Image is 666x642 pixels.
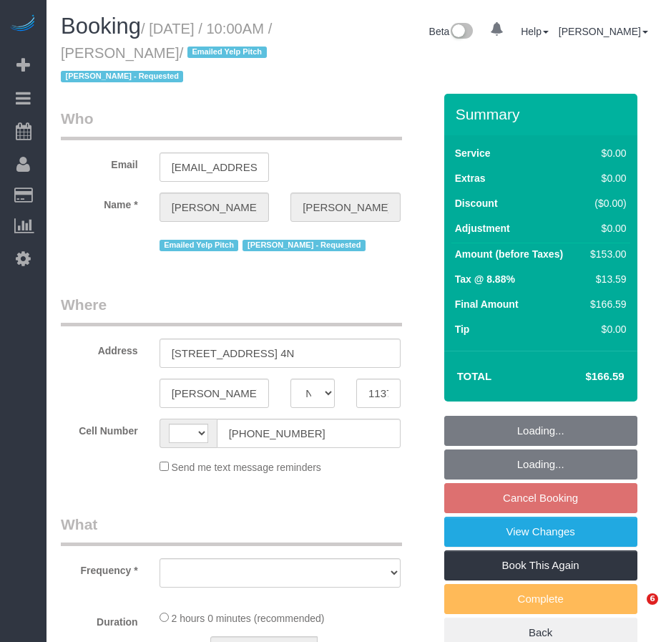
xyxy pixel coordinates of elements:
div: $0.00 [584,221,626,235]
span: Booking [61,14,141,39]
img: New interface [449,23,473,42]
label: Name * [50,193,149,212]
span: [PERSON_NAME] - Requested [61,71,183,82]
a: Book This Again [444,550,637,580]
label: Amount (before Taxes) [455,247,563,261]
legend: Where [61,294,402,326]
a: [PERSON_NAME] [559,26,648,37]
legend: Who [61,108,402,140]
a: Help [521,26,549,37]
div: $153.00 [584,247,626,261]
input: City [160,379,270,408]
label: Extras [455,171,486,185]
input: Zip Code [356,379,401,408]
label: Discount [455,196,498,210]
div: $0.00 [584,322,626,336]
strong: Total [457,370,492,382]
img: Automaid Logo [9,14,37,34]
div: $0.00 [584,146,626,160]
span: Send me text message reminders [172,462,321,473]
label: Tax @ 8.88% [455,272,515,286]
h3: Summary [456,106,630,122]
label: Frequency * [50,558,149,578]
label: Address [50,339,149,358]
label: Email [50,152,149,172]
label: Service [455,146,491,160]
label: Tip [455,322,470,336]
input: First Name [160,193,270,222]
span: 6 [647,593,658,605]
iframe: Intercom live chat [617,593,652,628]
a: Beta [429,26,474,37]
span: Emailed Yelp Pitch [160,240,239,251]
legend: What [61,514,402,546]
div: ($0.00) [584,196,626,210]
label: Duration [50,610,149,629]
label: Cell Number [50,419,149,438]
small: / [DATE] / 10:00AM / [PERSON_NAME] [61,21,272,85]
input: Last Name [290,193,401,222]
h4: $166.59 [542,371,624,383]
div: $0.00 [584,171,626,185]
span: Emailed Yelp Pitch [187,47,267,58]
label: Adjustment [455,221,510,235]
label: Final Amount [455,297,519,311]
input: Email [160,152,270,182]
span: [PERSON_NAME] - Requested [243,240,365,251]
div: $13.59 [584,272,626,286]
div: $166.59 [584,297,626,311]
input: Cell Number [217,419,401,448]
span: 2 hours 0 minutes (recommended) [172,613,325,624]
a: View Changes [444,517,637,547]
